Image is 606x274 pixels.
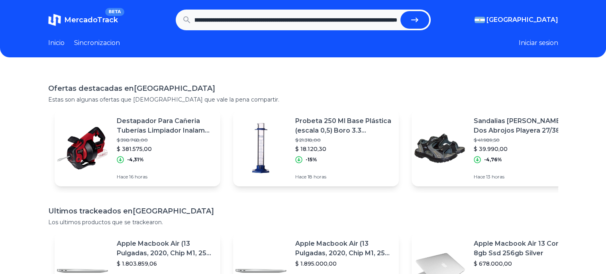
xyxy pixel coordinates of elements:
[474,137,571,143] p: $ 41.989,50
[105,8,124,16] span: BETA
[486,15,558,25] span: [GEOGRAPHIC_DATA]
[127,157,144,163] p: -4,31%
[295,145,392,153] p: $ 18.120,30
[48,14,118,26] a: MercadoTrackBETA
[475,17,485,23] img: Argentina
[48,96,558,104] p: Estas son algunas ofertas que [DEMOGRAPHIC_DATA] que vale la pena compartir.
[474,174,571,180] p: Hace 13 horas
[474,116,571,135] p: Sandalias [PERSON_NAME] Dos Abrojos Playera 27/38 3800 Nuevas
[48,38,65,48] a: Inicio
[474,145,571,153] p: $ 39.990,00
[475,15,558,25] button: [GEOGRAPHIC_DATA]
[48,218,558,226] p: Los ultimos productos que se trackearon.
[74,38,120,48] a: Sincronizacion
[55,110,220,186] a: Featured imageDestapador Para Cañeria Tuberías Limpiador Inalam Teda 18760$ 398.768,00$ 381.575,0...
[295,137,392,143] p: $ 21.318,00
[306,157,317,163] p: -15%
[295,174,392,180] p: Hace 18 horas
[117,137,214,143] p: $ 398.768,00
[233,110,399,186] a: Featured imageProbeta 250 Ml Base Plástica (escala 0,5) Boro 3.3 Everglass$ 21.318,00$ 18.120,30-...
[117,174,214,180] p: Hace 16 horas
[48,205,558,217] h1: Ultimos trackeados en [GEOGRAPHIC_DATA]
[474,260,571,268] p: $ 678.000,00
[117,260,214,268] p: $ 1.803.859,06
[484,157,502,163] p: -4,76%
[295,239,392,258] p: Apple Macbook Air (13 Pulgadas, 2020, Chip M1, 256 Gb De Ssd, 8 Gb De Ram) - Plata
[117,145,214,153] p: $ 381.575,00
[117,239,214,258] p: Apple Macbook Air (13 Pulgadas, 2020, Chip M1, 256 Gb De Ssd, 8 Gb De Ram) - Plata
[117,116,214,135] p: Destapador Para Cañeria Tuberías Limpiador Inalam Teda 18760
[233,120,289,176] img: Featured image
[64,16,118,24] span: MercadoTrack
[48,83,558,94] h1: Ofertas destacadas en [GEOGRAPHIC_DATA]
[412,120,467,176] img: Featured image
[48,14,61,26] img: MercadoTrack
[412,110,577,186] a: Featured imageSandalias [PERSON_NAME] Dos Abrojos Playera 27/38 3800 Nuevas$ 41.989,50$ 39.990,00...
[519,38,558,48] button: Iniciar sesion
[474,239,571,258] p: Apple Macbook Air 13 Core I5 8gb Ssd 256gb Silver
[55,120,110,176] img: Featured image
[295,260,392,268] p: $ 1.895.000,00
[295,116,392,135] p: Probeta 250 Ml Base Plástica (escala 0,5) Boro 3.3 Everglass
